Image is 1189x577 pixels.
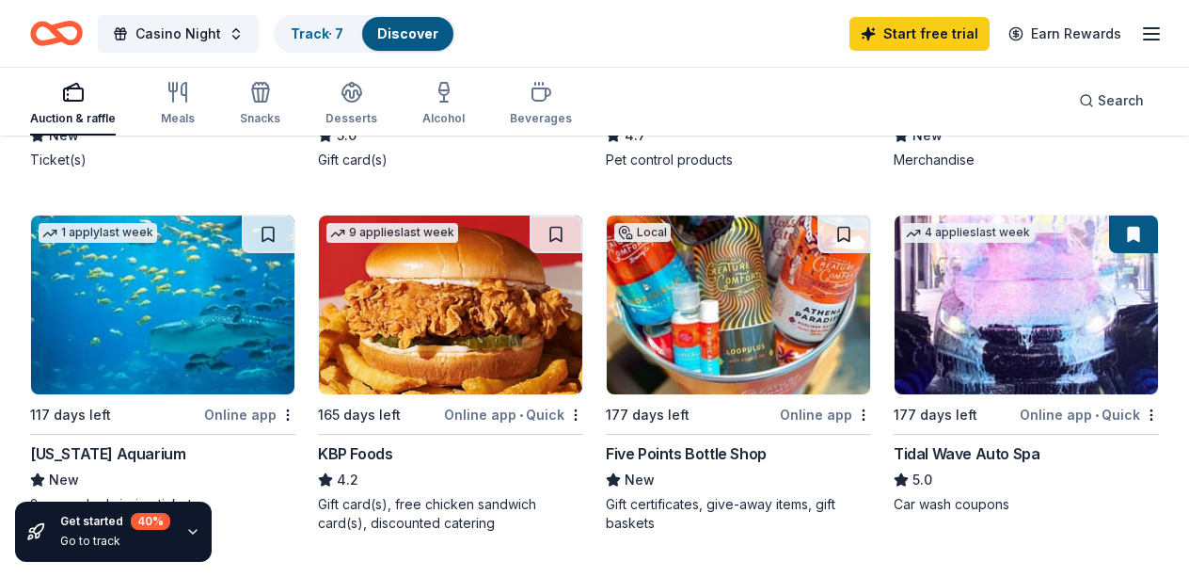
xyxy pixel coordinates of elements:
[30,111,116,126] div: Auction & raffle
[49,124,79,147] span: New
[318,495,583,533] div: Gift card(s), free chicken sandwich card(s), discounted catering
[337,124,357,147] span: 5.0
[422,73,465,136] button: Alcohol
[444,403,583,426] div: Online app Quick
[98,15,259,53] button: Casino Night
[240,73,280,136] button: Snacks
[625,124,646,147] span: 4.7
[377,25,438,41] a: Discover
[1064,82,1159,120] button: Search
[30,11,83,56] a: Home
[606,151,871,169] div: Pet control products
[161,111,195,126] div: Meals
[337,469,358,491] span: 4.2
[30,73,116,136] button: Auction & raffle
[325,73,377,136] button: Desserts
[422,111,465,126] div: Alcohol
[30,215,295,514] a: Image for Georgia Aquarium1 applylast week117 days leftOnline app[US_STATE] AquariumNew2 general ...
[274,15,455,53] button: Track· 7Discover
[510,111,572,126] div: Beverages
[31,216,294,394] img: Image for Georgia Aquarium
[325,111,377,126] div: Desserts
[318,442,392,465] div: KBP Foods
[318,151,583,169] div: Gift card(s)
[291,25,343,41] a: Track· 7
[895,216,1158,394] img: Image for Tidal Wave Auto Spa
[30,442,185,465] div: [US_STATE] Aquarium
[894,151,1159,169] div: Merchandise
[60,513,170,530] div: Get started
[161,73,195,136] button: Meals
[780,403,871,426] div: Online app
[607,216,870,394] img: Image for Five Points Bottle Shop
[39,223,157,243] div: 1 apply last week
[1098,89,1144,112] span: Search
[849,17,990,51] a: Start free trial
[30,151,295,169] div: Ticket(s)
[606,495,871,533] div: Gift certificates, give-away items, gift baskets
[131,513,170,530] div: 40 %
[894,442,1039,465] div: Tidal Wave Auto Spa
[318,404,401,426] div: 165 days left
[912,124,943,147] span: New
[204,403,295,426] div: Online app
[510,73,572,136] button: Beverages
[912,469,932,491] span: 5.0
[614,223,671,242] div: Local
[997,17,1133,51] a: Earn Rewards
[519,408,523,423] span: •
[60,534,170,549] div: Go to track
[240,111,280,126] div: Snacks
[894,495,1159,514] div: Car wash coupons
[606,215,871,533] a: Image for Five Points Bottle ShopLocal177 days leftOnline appFive Points Bottle ShopNewGift certi...
[625,469,655,491] span: New
[894,404,977,426] div: 177 days left
[606,404,690,426] div: 177 days left
[902,223,1034,243] div: 4 applies last week
[319,216,582,394] img: Image for KBP Foods
[30,404,111,426] div: 117 days left
[1095,408,1099,423] span: •
[326,223,458,243] div: 9 applies last week
[318,215,583,533] a: Image for KBP Foods9 applieslast week165 days leftOnline app•QuickKBP Foods4.2Gift card(s), free ...
[49,469,79,491] span: New
[1020,403,1159,426] div: Online app Quick
[606,442,767,465] div: Five Points Bottle Shop
[135,23,221,45] span: Casino Night
[894,215,1159,514] a: Image for Tidal Wave Auto Spa4 applieslast week177 days leftOnline app•QuickTidal Wave Auto Spa5....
